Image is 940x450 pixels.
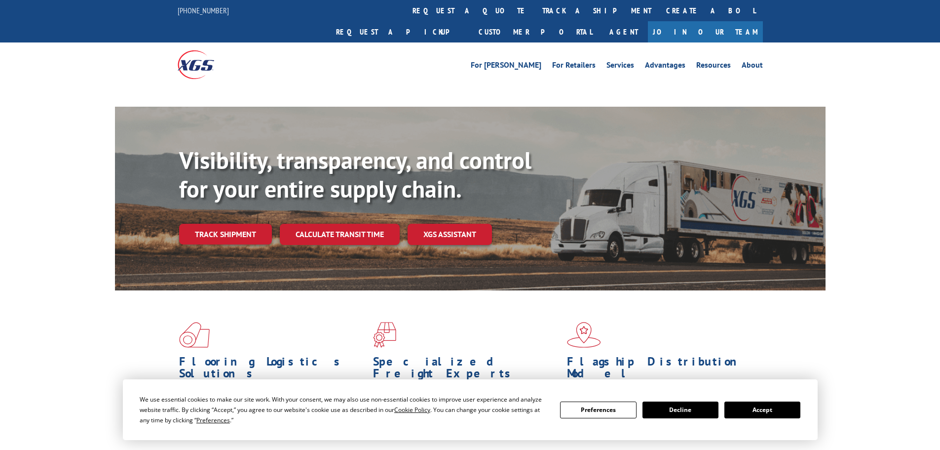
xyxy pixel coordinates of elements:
[196,416,230,424] span: Preferences
[724,402,800,418] button: Accept
[567,322,601,348] img: xgs-icon-flagship-distribution-model-red
[606,61,634,72] a: Services
[179,356,366,384] h1: Flooring Logistics Solutions
[552,61,596,72] a: For Retailers
[560,402,636,418] button: Preferences
[471,61,541,72] a: For [PERSON_NAME]
[642,402,718,418] button: Decline
[179,145,531,204] b: Visibility, transparency, and control for your entire supply chain.
[567,356,753,384] h1: Flagship Distribution Model
[696,61,731,72] a: Resources
[408,224,492,245] a: XGS ASSISTANT
[600,21,648,42] a: Agent
[178,5,229,15] a: [PHONE_NUMBER]
[471,21,600,42] a: Customer Portal
[280,224,400,245] a: Calculate transit time
[373,322,396,348] img: xgs-icon-focused-on-flooring-red
[373,356,560,384] h1: Specialized Freight Experts
[742,61,763,72] a: About
[123,379,818,440] div: Cookie Consent Prompt
[394,406,430,414] span: Cookie Policy
[179,322,210,348] img: xgs-icon-total-supply-chain-intelligence-red
[329,21,471,42] a: Request a pickup
[179,224,272,245] a: Track shipment
[140,394,548,425] div: We use essential cookies to make our site work. With your consent, we may also use non-essential ...
[648,21,763,42] a: Join Our Team
[645,61,685,72] a: Advantages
